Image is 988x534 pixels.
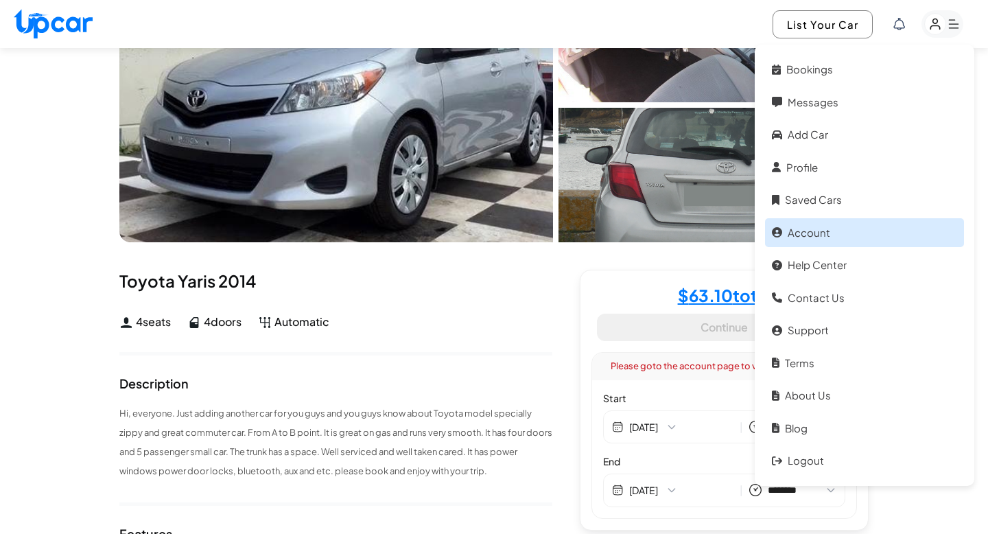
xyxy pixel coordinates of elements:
a: Help Center [765,251,964,280]
span: 4 doors [204,314,242,330]
h4: $ 63.10 total [678,287,771,303]
button: [DATE] [629,420,734,434]
a: Blog [765,414,964,443]
span: Automatic [274,314,329,330]
a: Support [765,316,964,345]
a: Profile [765,153,964,183]
div: Toyota Yaris 2014 [119,270,552,292]
img: Car Image 2 [558,108,869,242]
a: Add car [765,120,964,150]
a: Saved Cars [765,185,964,215]
div: Description [119,378,189,390]
div: Please goto the account page to verify your account. [592,353,856,380]
a: Bookings [765,55,964,84]
label: Start [603,391,845,405]
a: Messages [765,88,964,117]
button: [DATE] [629,483,734,497]
p: Hi, everyone. Just adding another car for you guys and you guys know about Toyota model specially... [119,404,552,480]
label: End [603,454,845,468]
a: Contact Us [765,283,964,313]
a: Terms [765,349,964,378]
a: Account [765,218,964,248]
a: About Us [765,381,964,410]
button: List Your Car [773,10,873,38]
button: Continue [597,314,851,341]
img: Upcar Logo [14,9,93,38]
span: 4 seats [136,314,171,330]
a: Logout [765,446,964,476]
span: | [740,419,743,435]
span: | [740,483,743,498]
